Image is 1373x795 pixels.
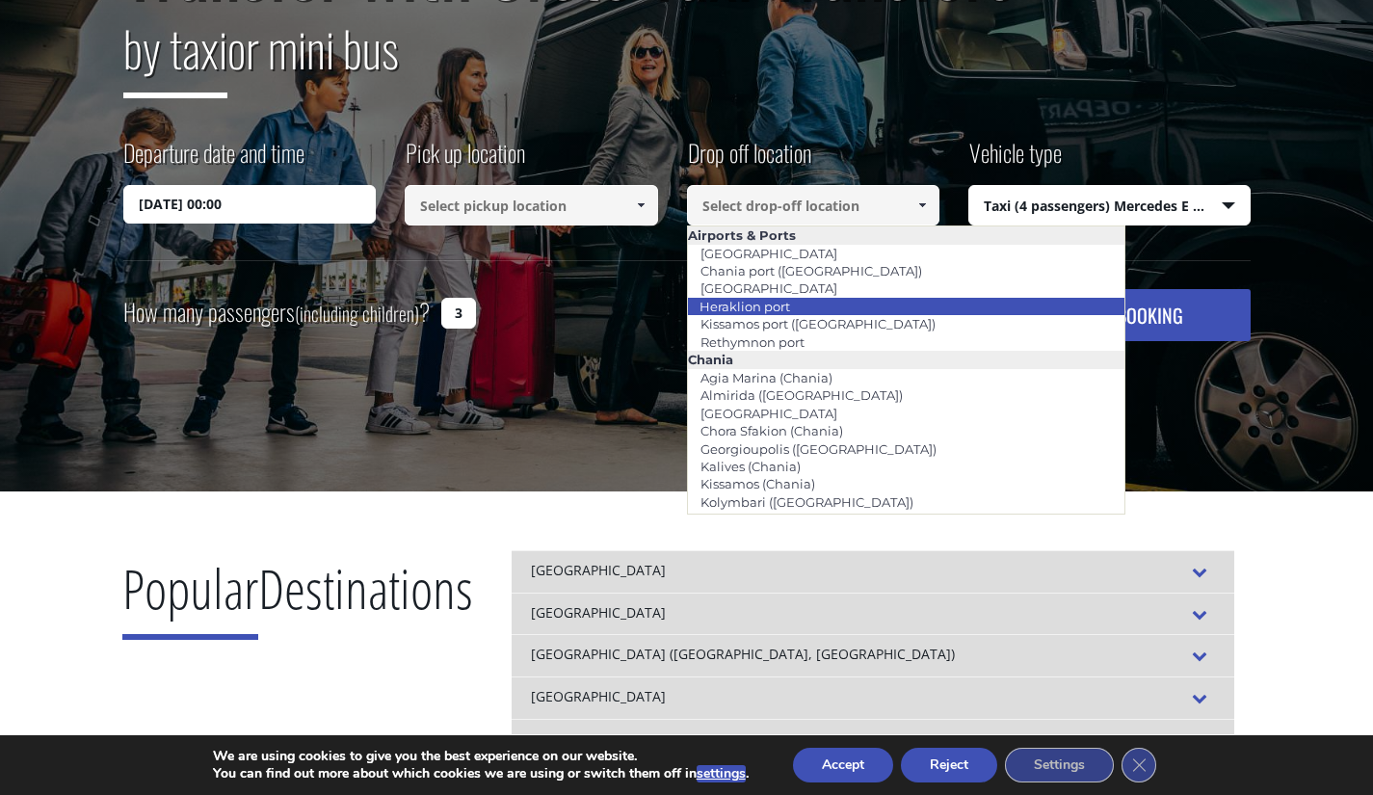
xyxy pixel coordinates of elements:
[688,489,926,516] a: Kolymbari ([GEOGRAPHIC_DATA])
[1122,748,1156,782] button: Close GDPR Cookie Banner
[512,550,1234,593] div: [GEOGRAPHIC_DATA]
[687,136,811,185] label: Drop off location
[688,470,828,497] a: Kissamos (Chania)
[688,364,845,391] a: Agia Marina (Chania)
[688,240,850,267] a: [GEOGRAPHIC_DATA]
[688,275,850,302] a: [GEOGRAPHIC_DATA]
[123,136,304,185] label: Departure date and time
[793,748,893,782] button: Accept
[213,748,749,765] p: We are using cookies to give you the best experience on our website.
[688,436,949,463] a: Georgioupolis ([GEOGRAPHIC_DATA])
[624,185,656,225] a: Show All Items
[687,185,940,225] input: Select drop-off location
[213,765,749,782] p: You can find out more about which cookies we are using or switch them off in .
[122,550,473,654] h2: Destinations
[688,453,813,480] a: Kalives (Chania)
[405,185,658,225] input: Select pickup location
[512,719,1234,761] div: [GEOGRAPHIC_DATA]
[688,382,915,409] a: Almirida ([GEOGRAPHIC_DATA])
[688,226,1125,244] li: Airports & Ports
[1005,748,1114,782] button: Settings
[688,400,850,427] a: [GEOGRAPHIC_DATA]
[688,257,935,284] a: Chania port ([GEOGRAPHIC_DATA])
[688,417,856,444] a: Chora Sfakion (Chania)
[907,185,938,225] a: Show All Items
[688,310,948,337] a: Kissamos port ([GEOGRAPHIC_DATA])
[512,593,1234,635] div: [GEOGRAPHIC_DATA]
[405,136,525,185] label: Pick up location
[123,9,1251,113] h2: or mini bus
[512,634,1234,676] div: [GEOGRAPHIC_DATA] ([GEOGRAPHIC_DATA], [GEOGRAPHIC_DATA])
[901,748,997,782] button: Reject
[512,676,1234,719] div: [GEOGRAPHIC_DATA]
[688,329,817,356] a: Rethymnon port
[969,186,1250,226] span: Taxi (4 passengers) Mercedes E Class
[688,351,1125,368] li: Chania
[122,551,258,640] span: Popular
[123,12,227,98] span: by taxi
[295,299,419,328] small: (including children)
[968,136,1062,185] label: Vehicle type
[123,289,430,336] label: How many passengers ?
[697,765,746,782] button: settings
[687,293,803,320] a: Heraklion port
